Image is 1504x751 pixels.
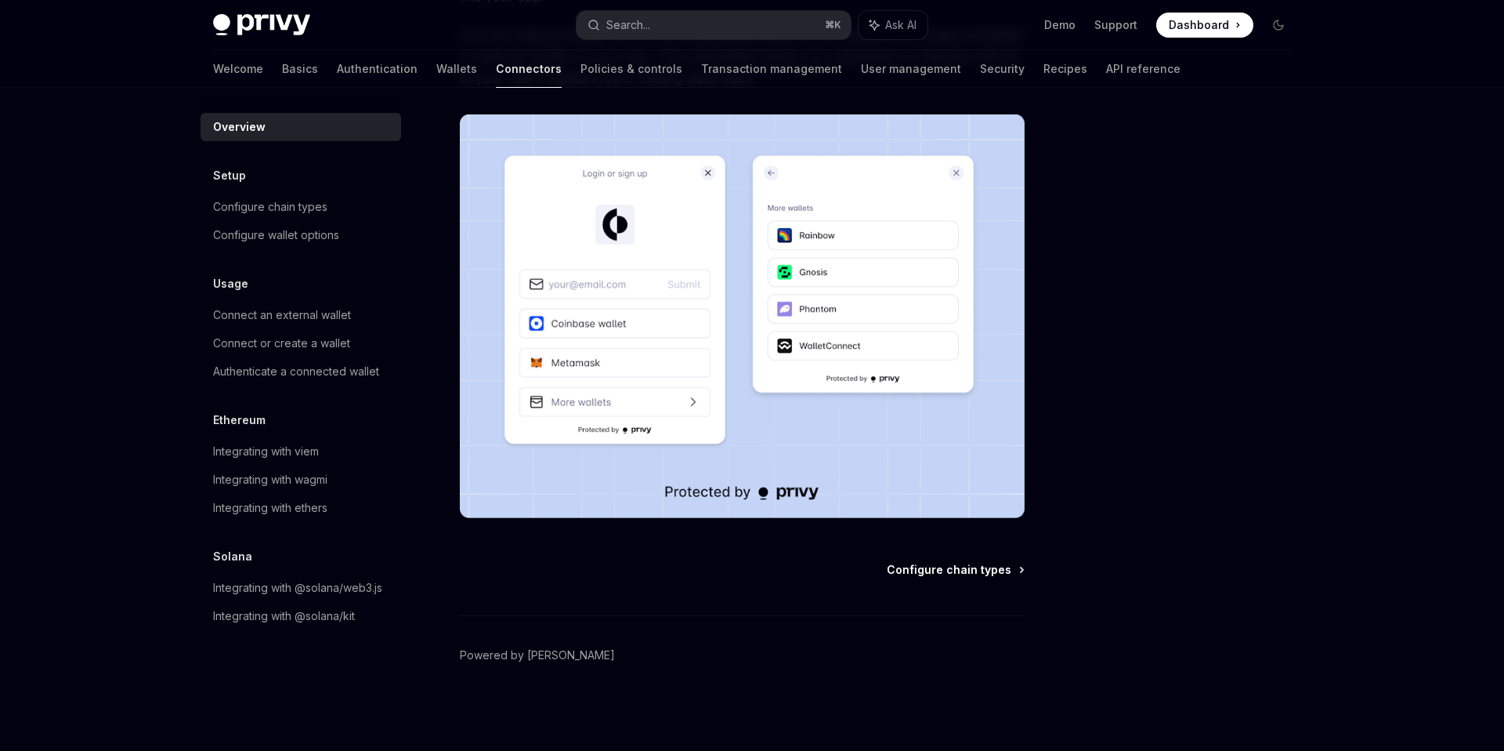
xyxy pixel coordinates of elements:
[885,17,916,33] span: Ask AI
[213,362,379,381] div: Authenticate a connected wallet
[577,11,851,39] button: Search...⌘K
[1106,50,1180,88] a: API reference
[496,50,562,88] a: Connectors
[201,113,401,141] a: Overview
[1266,13,1291,38] button: Toggle dark mode
[1094,17,1137,33] a: Support
[1156,13,1253,38] a: Dashboard
[201,357,401,386] a: Authenticate a connected wallet
[213,470,327,489] div: Integrating with wagmi
[887,562,1023,578] a: Configure chain types
[213,226,339,245] div: Configure wallet options
[701,50,842,88] a: Transaction management
[460,648,615,663] a: Powered by [PERSON_NAME]
[201,221,401,249] a: Configure wallet options
[213,166,246,185] h5: Setup
[213,442,319,461] div: Integrating with viem
[213,499,327,517] div: Integrating with ethers
[861,50,961,88] a: User management
[213,14,310,36] img: dark logo
[201,494,401,522] a: Integrating with ethers
[213,579,382,597] div: Integrating with @solana/web3.js
[213,411,266,430] h5: Ethereum
[201,602,401,630] a: Integrating with @solana/kit
[606,16,650,34] div: Search...
[1169,17,1229,33] span: Dashboard
[859,11,927,39] button: Ask AI
[1044,17,1076,33] a: Demo
[436,50,477,88] a: Wallets
[825,19,841,31] span: ⌘ K
[213,274,248,293] h5: Usage
[213,334,350,353] div: Connect or create a wallet
[1043,50,1087,88] a: Recipes
[201,466,401,494] a: Integrating with wagmi
[887,562,1011,578] span: Configure chain types
[201,574,401,602] a: Integrating with @solana/web3.js
[580,50,682,88] a: Policies & controls
[201,301,401,329] a: Connect an external wallet
[282,50,318,88] a: Basics
[201,329,401,357] a: Connect or create a wallet
[213,547,252,566] h5: Solana
[213,50,263,88] a: Welcome
[980,50,1025,88] a: Security
[201,437,401,466] a: Integrating with viem
[460,114,1025,518] img: Connectors3
[213,198,327,216] div: Configure chain types
[337,50,418,88] a: Authentication
[201,193,401,221] a: Configure chain types
[213,118,266,136] div: Overview
[213,607,355,626] div: Integrating with @solana/kit
[213,306,351,325] div: Connect an external wallet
